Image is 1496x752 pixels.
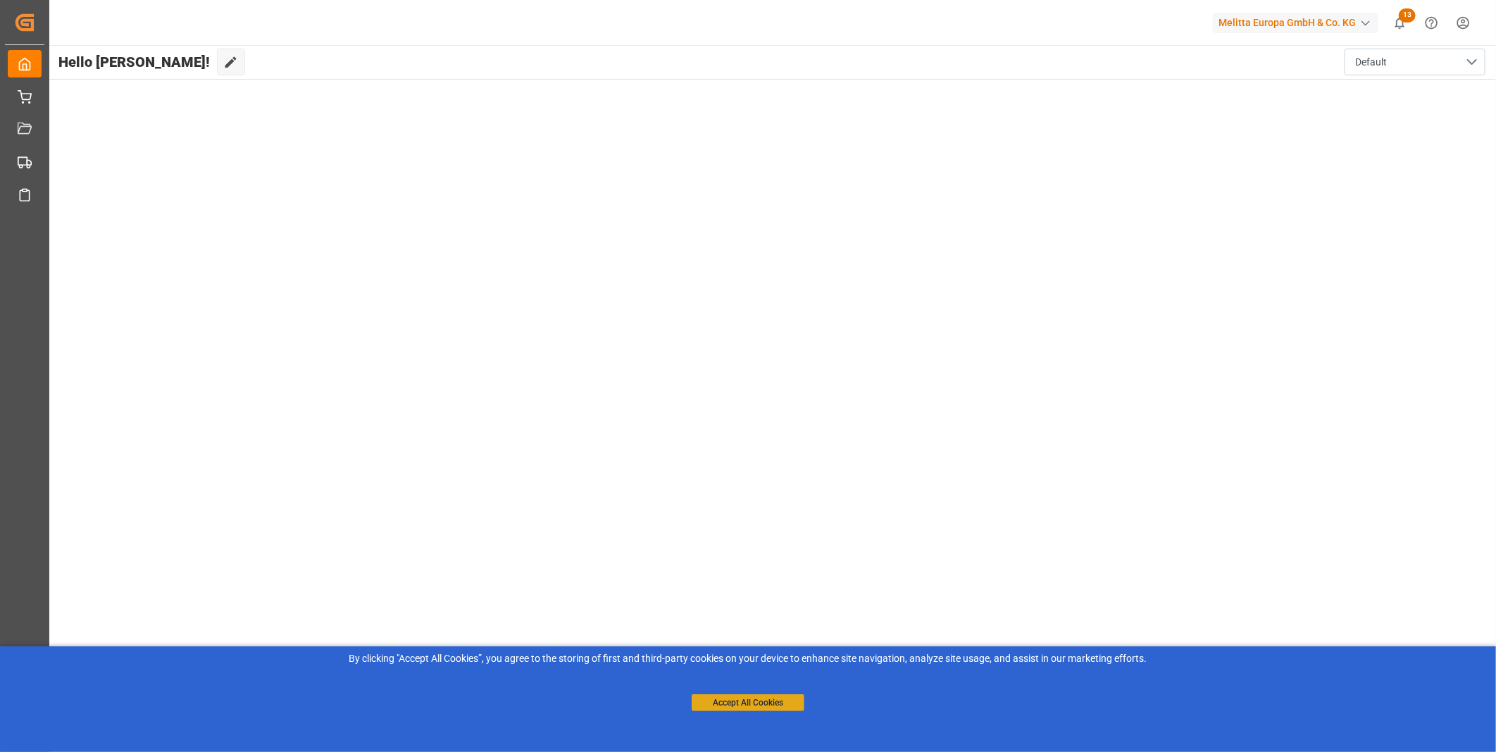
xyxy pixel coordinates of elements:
button: Melitta Europa GmbH & Co. KG [1213,9,1384,36]
button: Accept All Cookies [692,694,804,711]
button: open menu [1345,49,1485,75]
div: Melitta Europa GmbH & Co. KG [1213,13,1378,33]
span: Hello [PERSON_NAME]! [58,49,210,75]
button: show 13 new notifications [1384,7,1416,39]
button: Help Center [1416,7,1447,39]
span: 13 [1399,8,1416,23]
div: By clicking "Accept All Cookies”, you agree to the storing of first and third-party cookies on yo... [10,651,1486,666]
span: Default [1355,55,1387,70]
